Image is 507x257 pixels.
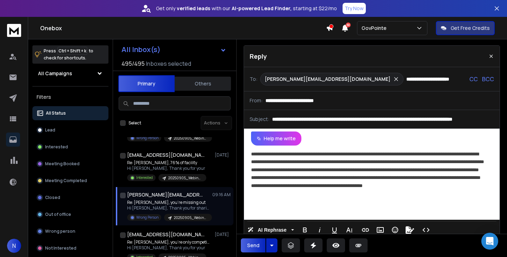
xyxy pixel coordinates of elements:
p: [DATE] [215,152,231,158]
button: Lead [32,123,108,137]
button: Closed [32,191,108,205]
p: Closed [45,195,60,200]
p: Not Interested [45,245,76,251]
div: Open Intercom Messenger [481,233,498,250]
button: Not Interested [32,241,108,255]
p: Hi [PERSON_NAME], Thank you for sharing [127,205,212,211]
button: N [7,239,21,253]
p: Wrong person [45,229,75,234]
p: [PERSON_NAME][EMAIL_ADDRESS][DOMAIN_NAME] [265,76,390,83]
button: Send [241,238,265,252]
button: More Text [343,223,356,237]
p: GovPointe [362,25,389,32]
span: AI Rephrase [256,227,288,233]
p: BCC [482,75,494,83]
button: Emoticons [388,223,402,237]
button: Italic (Ctrl+I) [313,223,326,237]
p: 20250905_Webinar-[PERSON_NAME](0910-11)-Nationwide Facility Support Contracts [168,175,202,181]
span: Ctrl + Shift + k [57,47,87,55]
button: Get Free Credits [436,21,495,35]
button: Underline (Ctrl+U) [328,223,341,237]
p: Wrong Person [136,215,158,220]
h3: Inboxes selected [146,59,191,68]
h1: All Inbox(s) [121,46,161,53]
span: 495 / 495 [121,59,145,68]
button: Signature [403,223,417,237]
button: All Status [32,106,108,120]
p: Try Now [345,5,364,12]
p: Wrong Person [136,135,158,141]
button: All Campaigns [32,66,108,81]
p: Interested [136,175,153,180]
p: Meeting Completed [45,178,87,184]
p: 09:16 AM [212,192,231,198]
strong: verified leads [177,5,210,12]
button: Wrong person [32,224,108,238]
button: AI Rephrase [246,223,295,237]
p: 20250905_Webinar-[PERSON_NAME](0910-11)-Nationwide Facility Support Contracts [174,136,208,141]
img: logo [7,24,21,37]
button: Out of office [32,207,108,221]
h3: Filters [32,92,108,102]
button: Interested [32,140,108,154]
button: Others [175,76,231,91]
p: Hi [PERSON_NAME], Thank you for your [127,166,206,171]
p: Hi [PERSON_NAME], Thank you for your [127,245,212,251]
button: Meeting Booked [32,157,108,171]
p: To: [250,76,257,83]
p: Lead [45,127,55,133]
button: Meeting Completed [32,174,108,188]
p: Re: [PERSON_NAME], 76% of facility [127,160,206,166]
button: Insert Link (Ctrl+K) [359,223,372,237]
p: Out of office [45,212,71,217]
span: 50 [346,23,351,27]
button: Primary [118,75,175,92]
p: Reply [250,51,267,61]
p: Interested [45,144,68,150]
p: Get only with our starting at $22/mo [156,5,337,12]
h1: Onebox [40,24,326,32]
p: All Status [46,110,66,116]
h1: [PERSON_NAME][EMAIL_ADDRESS][DOMAIN_NAME] [127,191,205,198]
h1: [EMAIL_ADDRESS][DOMAIN_NAME] [127,152,205,159]
p: Get Free Credits [451,25,490,32]
p: 20250905_Webinar-[PERSON_NAME](0910-11)-Nationwide Facility Support Contracts [174,215,208,220]
button: Code View [419,223,433,237]
label: Select [129,120,141,126]
button: Help me write [251,131,301,146]
p: [DATE] [215,232,231,237]
p: Subject: [250,116,269,123]
button: Insert Image (Ctrl+P) [374,223,387,237]
h1: All Campaigns [38,70,72,77]
button: All Inbox(s) [116,43,232,57]
button: Bold (Ctrl+B) [298,223,312,237]
p: Press to check for shortcuts. [44,47,93,62]
h1: [EMAIL_ADDRESS][DOMAIN_NAME] [127,231,205,238]
button: Try Now [343,3,366,14]
p: From: [250,97,263,104]
p: CC [469,75,478,83]
p: Re: [PERSON_NAME], you’re missing out [127,200,212,205]
p: Re: [PERSON_NAME], you’re only competing [127,239,212,245]
p: Meeting Booked [45,161,80,167]
strong: AI-powered Lead Finder, [232,5,292,12]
